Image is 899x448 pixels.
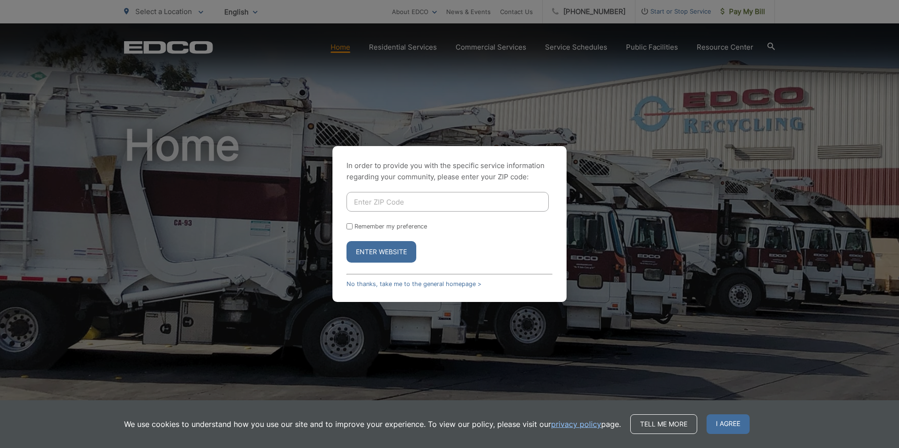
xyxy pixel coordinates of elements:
[346,160,553,183] p: In order to provide you with the specific service information regarding your community, please en...
[124,419,621,430] p: We use cookies to understand how you use our site and to improve your experience. To view our pol...
[630,414,697,434] a: Tell me more
[346,241,416,263] button: Enter Website
[354,223,427,230] label: Remember my preference
[346,192,549,212] input: Enter ZIP Code
[346,280,481,287] a: No thanks, take me to the general homepage >
[707,414,750,434] span: I agree
[551,419,601,430] a: privacy policy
